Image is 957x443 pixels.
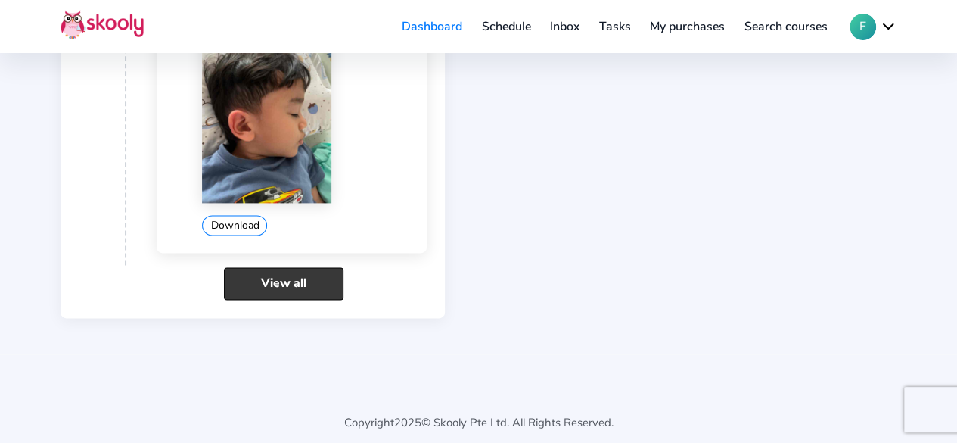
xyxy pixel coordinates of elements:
img: Skooly [61,10,144,39]
a: View all [224,267,343,300]
a: Schedule [472,14,541,39]
button: Download [202,215,267,236]
a: Dashboard [392,14,472,39]
a: Search courses [735,14,837,39]
button: Fchevron down outline [850,14,896,40]
a: My purchases [640,14,735,39]
a: Inbox [540,14,589,39]
span: 2025 [394,415,421,430]
img: 202412070841063750924647068475104802108682963943202508120624225978766332698135.jpg [202,31,331,203]
a: Tasks [589,14,641,39]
